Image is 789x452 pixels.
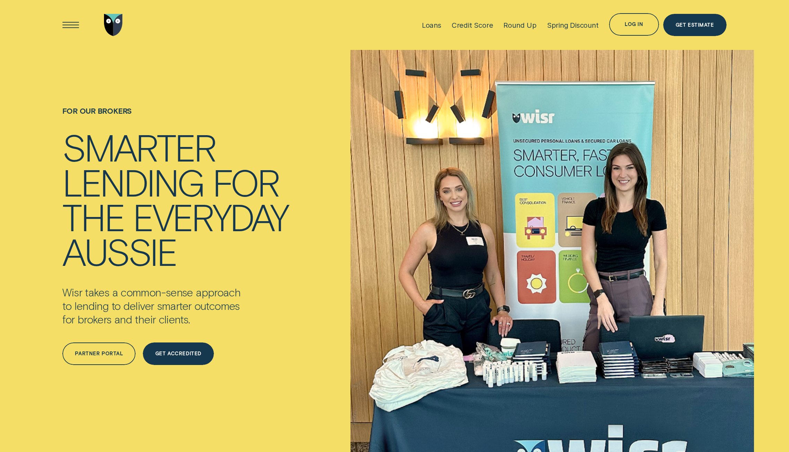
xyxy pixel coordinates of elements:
div: Loans [422,21,441,29]
div: the [62,199,124,234]
a: Get Accredited [143,342,214,365]
a: Get Estimate [663,14,727,36]
button: Log in [609,13,659,36]
div: Spring Discount [547,21,599,29]
div: for [213,164,279,199]
div: Round Up [503,21,536,29]
img: Wisr [104,14,123,36]
button: Open Menu [60,14,82,36]
h4: Smarter lending for the everyday Aussie [62,129,288,269]
div: Aussie [62,234,176,268]
a: Partner Portal [62,342,136,365]
h1: For Our Brokers [62,106,288,129]
div: Smarter [62,129,215,164]
div: everyday [133,199,288,234]
div: Credit Score [452,21,493,29]
div: lending [62,164,203,199]
p: Wisr takes a common-sense approach to lending to deliver smarter outcomes for brokers and their c... [62,285,279,326]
